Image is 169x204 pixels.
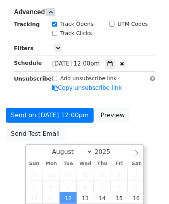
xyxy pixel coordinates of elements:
span: August 6, 2025 [77,180,94,192]
span: July 30, 2025 [77,169,94,180]
label: Add unsubscribe link [60,74,117,83]
strong: Schedule [14,60,42,66]
span: July 29, 2025 [60,169,77,180]
span: August 13, 2025 [77,192,94,204]
span: July 27, 2025 [26,169,43,180]
strong: Unsubscribe [14,76,52,82]
a: Send Test Email [6,126,65,141]
h5: Advanced [14,8,155,16]
span: August 2, 2025 [128,169,145,180]
span: [DATE] 12:00pm [52,60,100,67]
span: August 5, 2025 [60,180,77,192]
label: UTM Codes [118,20,148,28]
span: Mon [43,161,60,166]
a: Copy unsubscribe link [52,84,122,91]
label: Track Opens [60,20,94,28]
span: Thu [94,161,111,166]
span: August 10, 2025 [26,192,43,204]
span: Tue [60,161,77,166]
span: August 14, 2025 [94,192,111,204]
a: Preview [96,108,130,123]
input: Year [92,148,120,155]
span: Wed [77,161,94,166]
span: Sat [128,161,145,166]
strong: Filters [14,45,34,51]
span: August 1, 2025 [111,169,128,180]
span: Sun [26,161,43,166]
span: August 7, 2025 [94,180,111,192]
label: Track Clicks [60,29,92,37]
span: August 4, 2025 [43,180,60,192]
span: August 9, 2025 [128,180,145,192]
span: August 15, 2025 [111,192,128,204]
span: July 28, 2025 [43,169,60,180]
span: August 11, 2025 [43,192,60,204]
span: August 3, 2025 [26,180,43,192]
span: August 16, 2025 [128,192,145,204]
span: August 8, 2025 [111,180,128,192]
iframe: Chat Widget [130,167,169,204]
a: Send on [DATE] 12:00pm [6,108,94,123]
span: July 31, 2025 [94,169,111,180]
span: Fri [111,161,128,166]
strong: Tracking [14,21,40,27]
span: August 12, 2025 [60,192,77,204]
